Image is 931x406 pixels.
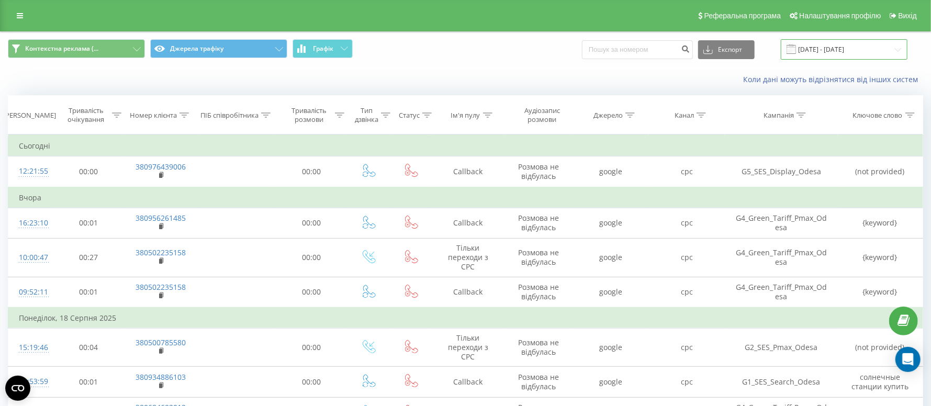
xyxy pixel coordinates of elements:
td: Тільки переходи з CPC [431,238,504,277]
td: {keyword} [838,277,923,308]
td: G4_Green_Tariff_Pmax_Odesa [725,277,838,308]
td: google [573,277,649,308]
td: солнечные станции купить [838,367,923,397]
span: Розмова не відбулась [518,372,559,391]
td: Callback [431,156,504,187]
div: Open Intercom Messenger [895,347,921,372]
span: Графік [313,45,333,52]
div: Ключове слово [853,111,903,120]
td: (not provided) [838,328,923,367]
td: Callback [431,208,504,238]
td: G4_Green_Tariff_Pmax_Odesa [725,238,838,277]
td: G4_Green_Tariff_Pmax_Odesa [725,208,838,238]
td: 00:27 [53,238,124,277]
div: Джерело [593,111,623,120]
span: Розмова не відбулась [518,162,559,181]
div: 16:23:10 [19,213,43,233]
div: Тривалість очікування [63,106,109,124]
span: Розмова не відбулась [518,247,559,267]
td: 00:00 [276,328,347,367]
div: Канал [675,111,694,120]
td: 00:04 [53,328,124,367]
td: Тільки переходи з CPC [431,328,504,367]
div: Аудіозапис розмови [514,106,570,124]
a: 380500785580 [136,337,186,347]
span: Налаштування профілю [799,12,881,20]
div: 15:19:46 [19,337,43,358]
div: 09:52:11 [19,282,43,302]
td: {keyword} [838,208,923,238]
td: cpc [649,367,725,397]
a: 380502235158 [136,282,186,292]
a: 380976439006 [136,162,186,172]
div: [PERSON_NAME] [3,111,56,120]
td: G5_SES_Display_Odesa [725,156,838,187]
span: Розмова не відбулась [518,213,559,232]
td: {keyword} [838,238,923,277]
td: cpc [649,238,725,277]
span: Вихід [899,12,917,20]
span: Реферальна програма [704,12,781,20]
td: cpc [649,328,725,367]
td: 00:01 [53,367,124,397]
td: Понеділок, 18 Серпня 2025 [8,308,923,329]
td: google [573,208,649,238]
div: Тип дзвінка [355,106,378,124]
div: Статус [399,111,420,120]
a: Коли дані можуть відрізнятися вiд інших систем [743,74,923,84]
button: Джерела трафіку [150,39,287,58]
td: G2_SES_Pmax_Odesa [725,328,838,367]
div: Ім'я пулу [451,111,480,120]
button: Графік [293,39,353,58]
div: 12:21:55 [19,161,43,182]
div: Номер клієнта [130,111,177,120]
td: Сьогодні [8,136,923,156]
td: cpc [649,156,725,187]
td: 00:00 [276,367,347,397]
td: G1_SES_Search_Odesa [725,367,838,397]
button: Open CMP widget [5,376,30,401]
td: cpc [649,277,725,308]
span: Розмова не відбулась [518,337,559,357]
div: 10:00:47 [19,247,43,268]
td: 00:00 [276,156,347,187]
a: 380502235158 [136,247,186,257]
a: 380956261485 [136,213,186,223]
div: ПІБ співробітника [200,111,259,120]
td: 00:01 [53,208,124,238]
span: Розмова не відбулась [518,282,559,301]
td: 00:00 [53,156,124,187]
div: Кампанія [764,111,794,120]
td: (not provided) [838,156,923,187]
div: 09:53:59 [19,371,43,392]
td: Вчора [8,187,923,208]
td: Callback [431,277,504,308]
button: Експорт [698,40,755,59]
td: 00:01 [53,277,124,308]
a: 380934886103 [136,372,186,382]
button: Контекстна реклама (... [8,39,145,58]
span: Контекстна реклама (... [25,44,98,53]
td: cpc [649,208,725,238]
td: google [573,328,649,367]
td: Callback [431,367,504,397]
td: 00:00 [276,208,347,238]
td: google [573,238,649,277]
td: google [573,156,649,187]
td: google [573,367,649,397]
input: Пошук за номером [582,40,693,59]
div: Тривалість розмови [286,106,332,124]
td: 00:00 [276,238,347,277]
td: 00:00 [276,277,347,308]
